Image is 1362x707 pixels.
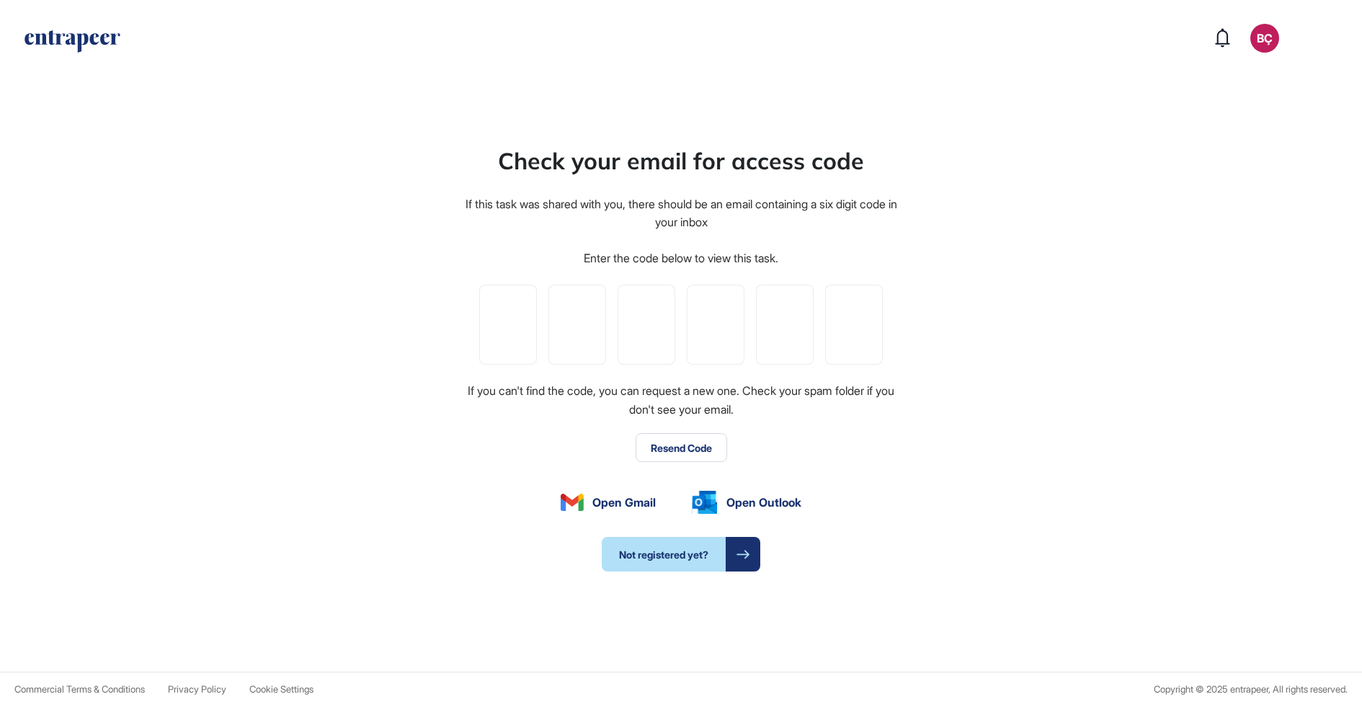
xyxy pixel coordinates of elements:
[592,494,656,511] span: Open Gmail
[561,494,656,511] a: Open Gmail
[726,494,801,511] span: Open Outlook
[602,537,760,572] a: Not registered yet?
[14,684,145,695] a: Commercial Terms & Conditions
[463,382,899,419] div: If you can't find the code, you can request a new one. Check your spam folder if you don't see yo...
[498,143,864,178] div: Check your email for access code
[602,537,726,572] span: Not registered yet?
[1154,684,1348,695] div: Copyright © 2025 entrapeer, All rights reserved.
[249,683,313,695] span: Cookie Settings
[168,684,226,695] a: Privacy Policy
[636,433,727,462] button: Resend Code
[463,195,899,232] div: If this task was shared with you, there should be an email containing a six digit code in your inbox
[249,684,313,695] a: Cookie Settings
[1250,24,1279,53] button: BÇ
[23,30,122,58] a: entrapeer-logo
[692,491,801,514] a: Open Outlook
[584,249,778,268] div: Enter the code below to view this task.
